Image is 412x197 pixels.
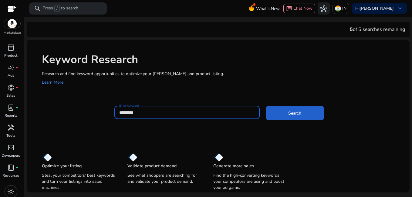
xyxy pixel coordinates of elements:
p: IN [342,3,346,14]
p: Press to search [42,5,78,12]
span: chat [286,6,292,12]
img: diamond.svg [127,153,137,162]
span: fiber_manual_record [16,66,18,69]
span: fiber_manual_record [16,86,18,89]
p: Ads [8,73,14,78]
span: donut_small [7,84,15,91]
p: Sales [6,93,15,98]
button: Search [266,106,324,120]
span: fiber_manual_record [16,166,18,169]
p: Validate product demand [127,163,177,169]
p: Product [4,53,17,58]
p: Research and find keyword opportunities to optimize your [PERSON_NAME] and product listing. [42,71,404,77]
img: in.svg [335,5,341,12]
h1: Keyword Research [42,53,404,66]
p: Developers [2,153,20,158]
p: See what shoppers are searching for and validate your product demand. [127,172,201,185]
span: lab_profile [7,104,15,111]
button: hub [318,2,330,15]
p: Optimize your listing [42,163,82,169]
p: Tools [6,133,15,138]
span: search [34,5,41,12]
span: 5 [350,26,353,33]
span: What's New [256,3,280,14]
p: Reports [5,113,17,118]
p: Find the high-converting keywords your competitors are using and boost your ad game. [213,172,287,191]
button: chatChat Now [283,4,315,13]
p: Resources [2,173,19,178]
span: Search [288,110,301,116]
mat-label: Enter Keyword [119,104,139,108]
p: Generate more sales [213,163,254,169]
span: light_mode [7,188,15,195]
span: handyman [7,124,15,131]
div: of 5 searches remaining [350,26,405,33]
p: Steal your competitors’ best keywords and turn your listings into sales machines. [42,172,115,191]
img: diamond.svg [213,153,223,162]
p: Marketplace [4,31,21,35]
span: hub [320,5,327,12]
span: campaign [7,64,15,71]
span: fiber_manual_record [16,106,18,109]
span: Chat Now [293,5,312,11]
span: keyboard_arrow_down [396,5,404,12]
span: book_4 [7,164,15,171]
img: amazon.svg [4,19,20,28]
img: diamond.svg [42,153,52,162]
p: Hi [355,6,394,11]
b: [PERSON_NAME] [360,5,394,11]
span: code_blocks [7,144,15,151]
a: Learn More [42,79,63,85]
span: inventory_2 [7,44,15,51]
span: / [54,5,60,12]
